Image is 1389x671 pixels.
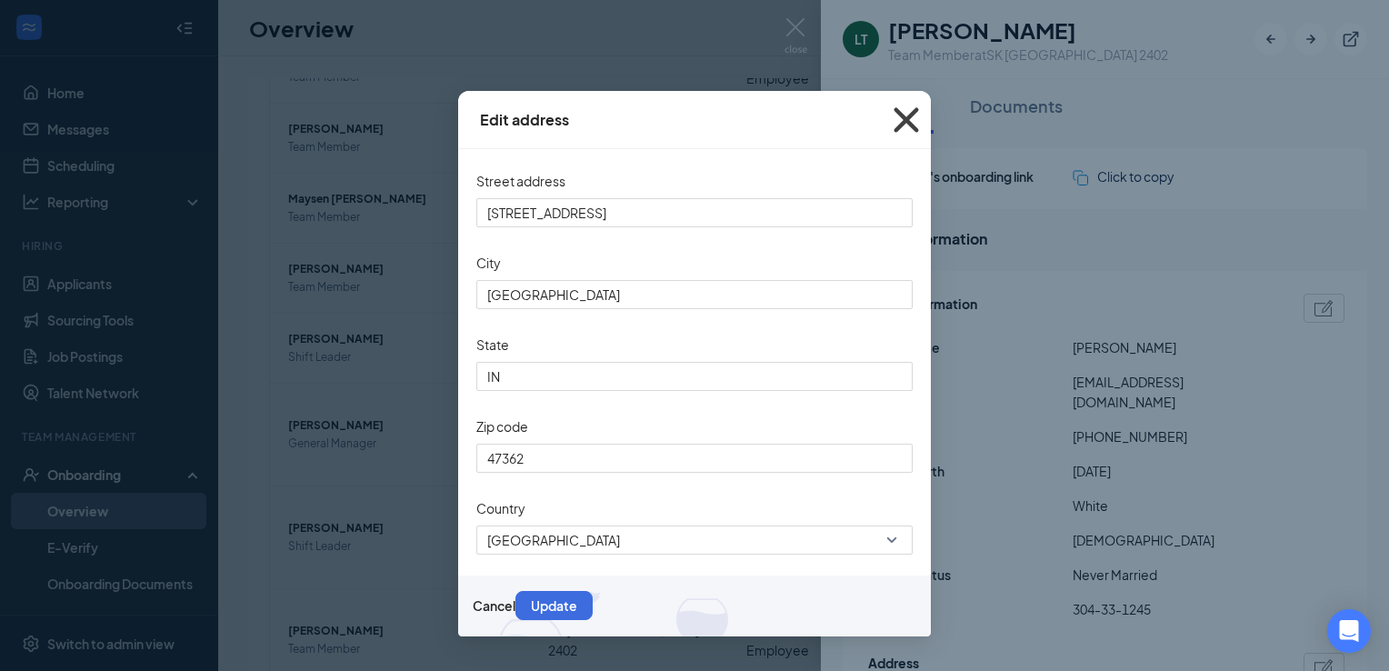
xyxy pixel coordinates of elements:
[476,335,509,355] label: State
[476,280,913,309] input: City
[476,171,565,191] label: Street address
[515,591,593,620] button: Update
[476,362,913,391] input: State
[480,110,569,130] div: Edit address
[476,444,913,473] input: Zip code
[882,95,931,145] svg: Cross
[476,416,528,436] label: Zip code
[476,498,525,518] label: Country
[476,198,913,227] input: Street address
[1327,609,1371,653] div: Open Intercom Messenger
[473,596,515,616] button: Cancel
[882,91,931,149] button: Close
[487,526,902,554] span: United States
[476,253,501,273] label: City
